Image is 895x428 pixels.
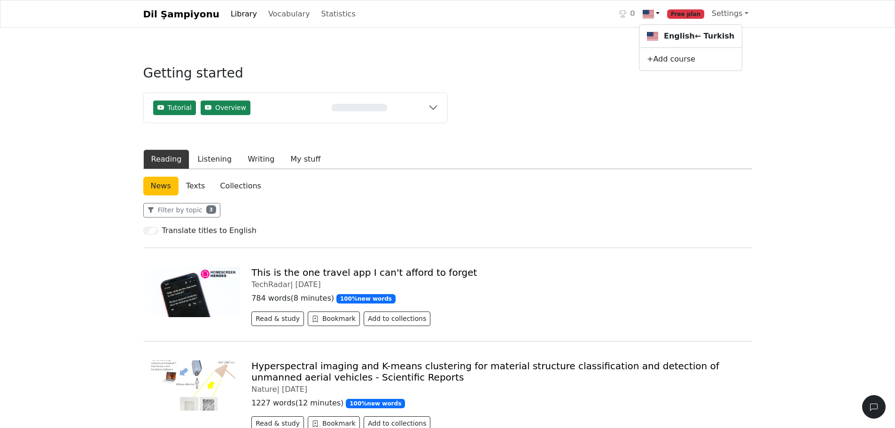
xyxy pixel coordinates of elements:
[251,360,719,383] a: Hyperspectral imaging and K-means clustering for material structure classification and detection ...
[615,4,639,23] a: 0
[251,280,744,289] div: TechRadar |
[251,385,744,394] div: Nature |
[144,93,447,123] button: TutorialOverview
[153,101,196,115] button: Tutorial
[212,177,268,195] a: Collections
[639,29,742,44] a: English← Turkish
[215,103,246,113] span: Overview
[143,203,220,218] button: Filter by topic3
[251,316,308,325] a: Read & study
[143,65,448,89] h3: Getting started
[639,52,742,67] a: +Add course
[282,385,307,394] span: [DATE]
[151,360,241,411] img: 41598_2025_16205_Fig1_HTML.jpg
[162,226,257,235] h6: Translate titles to English
[364,311,431,326] button: Add to collections
[143,177,179,195] a: News
[336,294,396,303] span: 100 % new words
[240,149,282,169] button: Writing
[227,5,261,23] a: Library
[251,397,744,409] p: 1227 words ( 12 minutes )
[346,399,405,408] span: 100 % new words
[643,8,654,20] img: us.svg
[143,8,219,20] font: Dil Şampiyonu
[708,4,752,23] a: Settings
[647,31,658,42] img: us.svg
[251,311,304,326] button: Read & study
[630,8,635,19] span: 0
[179,177,213,195] a: Texts
[143,149,190,169] button: Reading
[251,293,744,304] p: 784 words ( 8 minutes )
[663,4,708,23] a: Free plan
[189,149,240,169] button: Listening
[308,311,360,326] button: Bookmark
[265,5,314,23] a: Vocabulary
[206,205,216,214] span: 3
[201,101,250,115] button: Overview
[318,5,359,23] a: Statistics
[282,149,328,169] button: My stuff
[667,9,704,19] span: Free plan
[168,103,192,113] span: Tutorial
[151,267,241,317] img: PnVTjx3ppejejKDQ2SATa4-1200-80.jpg
[143,5,219,23] a: Dil Şampiyonu
[251,267,477,278] a: This is the one travel app I can't afford to forget
[296,280,321,289] span: [DATE]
